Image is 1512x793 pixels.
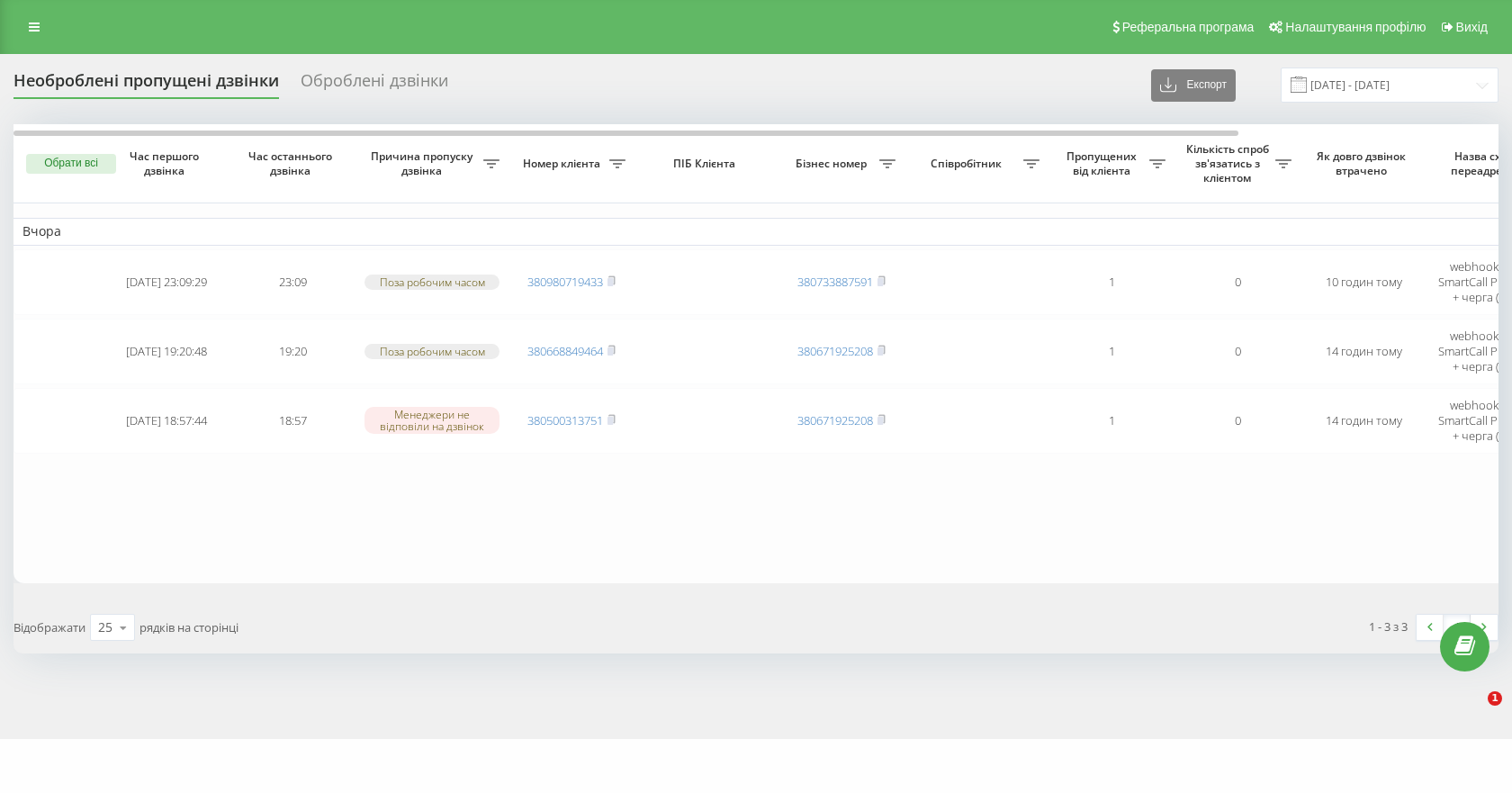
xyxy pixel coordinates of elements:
td: [DATE] 19:20:48 [103,319,229,384]
span: Кількість спроб зв'язатись з клієнтом [1183,142,1275,185]
div: Оброблені дзвінки [301,71,448,99]
td: 14 годин тому [1300,319,1426,384]
span: Час останнього дзвінка [244,149,341,177]
div: Менеджери не відповіли на дзвінок [364,407,499,434]
td: 23:09 [229,249,355,315]
a: 380500313751 [527,412,603,428]
td: [DATE] 18:57:44 [103,388,229,454]
span: рядків на сторінці [139,619,238,635]
span: Реферальна програма [1122,20,1255,34]
div: Необроблені пропущені дзвінки [13,71,279,99]
span: Відображати [13,619,85,635]
td: [DATE] 23:09:29 [103,249,229,315]
span: 1 [1488,691,1502,706]
span: Вихід [1456,20,1488,34]
span: Як довго дзвінок втрачено [1315,149,1412,177]
span: Номер клієнта [517,157,609,171]
div: 1 - 3 з 3 [1369,617,1408,635]
span: Налаштування профілю [1285,20,1426,34]
td: 1 [1048,249,1174,315]
button: Експорт [1151,69,1236,102]
button: Обрати всі [26,154,116,174]
span: Бізнес номер [787,157,879,171]
a: 380671925208 [797,412,873,428]
td: 0 [1174,388,1300,454]
td: 14 годин тому [1300,388,1426,454]
td: 10 годин тому [1300,249,1426,315]
div: Поза робочим часом [364,344,499,359]
a: 380671925208 [797,343,873,359]
a: 380668849464 [527,343,603,359]
a: 380733887591 [797,274,873,290]
iframe: Intercom live chat [1451,691,1494,734]
span: Час першого дзвінка [118,149,215,177]
span: Причина пропуску дзвінка [364,149,483,177]
td: 0 [1174,249,1300,315]
td: 0 [1174,319,1300,384]
span: Співробітник [913,157,1023,171]
td: 1 [1048,319,1174,384]
span: Пропущених від клієнта [1057,149,1149,177]
td: 1 [1048,388,1174,454]
span: ПІБ Клієнта [650,157,763,171]
a: 380980719433 [527,274,603,290]
td: 18:57 [229,388,355,454]
div: Поза робочим часом [364,275,499,290]
div: 25 [98,618,112,636]
a: 1 [1444,615,1471,640]
td: 19:20 [229,319,355,384]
